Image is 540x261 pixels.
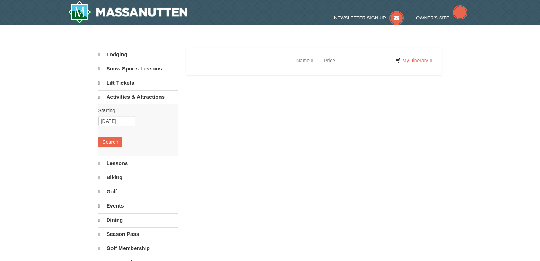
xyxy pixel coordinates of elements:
label: Starting [98,107,172,114]
a: My Itinerary [391,55,436,66]
a: Season Pass [98,227,178,241]
a: Owner's Site [416,15,467,21]
a: Massanutten Resort [68,1,188,23]
a: Newsletter Sign Up [334,15,404,21]
a: Activities & Attractions [98,90,178,104]
a: Lodging [98,48,178,61]
a: Lift Tickets [98,76,178,90]
a: Price [318,53,344,68]
span: Newsletter Sign Up [334,15,386,21]
a: Snow Sports Lessons [98,62,178,75]
a: Dining [98,213,178,227]
img: Massanutten Resort Logo [68,1,188,23]
a: Golf [98,185,178,198]
a: Golf Membership [98,242,178,255]
a: Lessons [98,157,178,170]
span: Owner's Site [416,15,449,21]
button: Search [98,137,122,147]
a: Name [291,53,318,68]
a: Biking [98,171,178,184]
a: Events [98,199,178,212]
